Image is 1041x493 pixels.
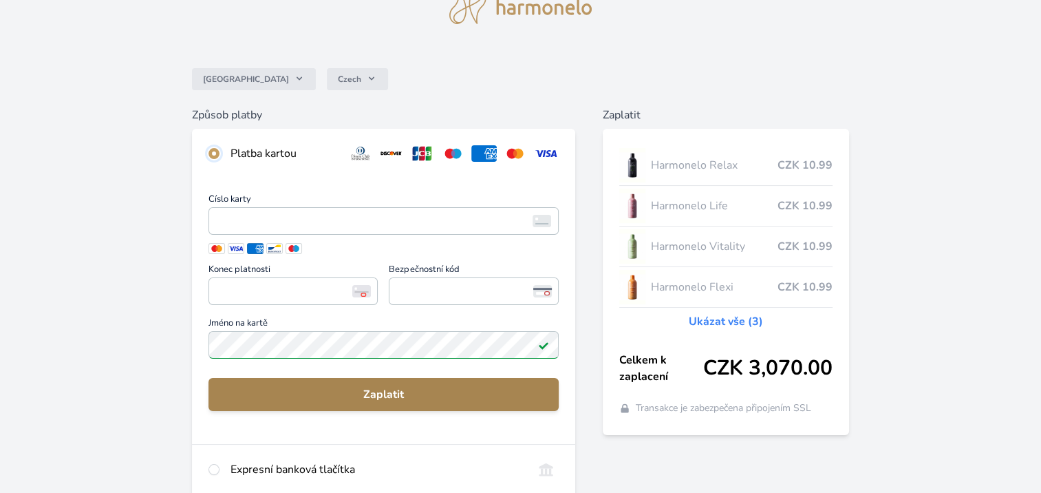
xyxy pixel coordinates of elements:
[533,145,559,162] img: visa.svg
[230,145,337,162] div: Platba kartou
[327,68,388,90] button: Czech
[208,331,559,359] input: Jméno na kartěPlatné pole
[533,461,559,478] img: onlineBanking_CZ.svg
[777,238,833,255] span: CZK 10.99
[533,215,551,227] img: card
[208,265,378,277] span: Konec platnosti
[192,107,575,123] h6: Způsob platby
[378,145,404,162] img: discover.svg
[338,74,361,85] span: Czech
[203,74,289,85] span: [GEOGRAPHIC_DATA]
[603,107,849,123] h6: Zaplatit
[619,189,645,223] img: CLEAN_LIFE_se_stinem_x-lo.jpg
[651,198,777,214] span: Harmonelo Life
[395,282,552,301] iframe: Iframe pro bezpečnostní kód
[348,145,374,162] img: diners.svg
[619,148,645,182] img: CLEAN_RELAX_se_stinem_x-lo.jpg
[215,282,372,301] iframe: Iframe pro datum vypršení platnosti
[215,211,552,231] iframe: Iframe pro číslo karty
[636,401,811,415] span: Transakce je zabezpečena připojením SSL
[389,265,559,277] span: Bezpečnostní kód
[619,229,645,264] img: CLEAN_VITALITY_se_stinem_x-lo.jpg
[208,195,559,207] span: Číslo karty
[502,145,528,162] img: mc.svg
[619,352,703,385] span: Celkem k zaplacení
[651,279,777,295] span: Harmonelo Flexi
[352,285,371,297] img: Konec platnosti
[538,339,549,350] img: Platné pole
[208,319,559,331] span: Jméno na kartě
[651,238,777,255] span: Harmonelo Vitality
[440,145,466,162] img: maestro.svg
[409,145,435,162] img: jcb.svg
[230,461,522,478] div: Expresní banková tlačítka
[471,145,497,162] img: amex.svg
[777,198,833,214] span: CZK 10.99
[208,378,559,411] button: Zaplatit
[703,356,833,381] span: CZK 3,070.00
[689,313,763,330] a: Ukázat vše (3)
[619,270,645,304] img: CLEAN_FLEXI_se_stinem_x-hi_(1)-lo.jpg
[219,386,548,403] span: Zaplatit
[777,157,833,174] span: CZK 10.99
[777,279,833,295] span: CZK 10.99
[192,68,316,90] button: [GEOGRAPHIC_DATA]
[651,157,777,174] span: Harmonelo Relax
